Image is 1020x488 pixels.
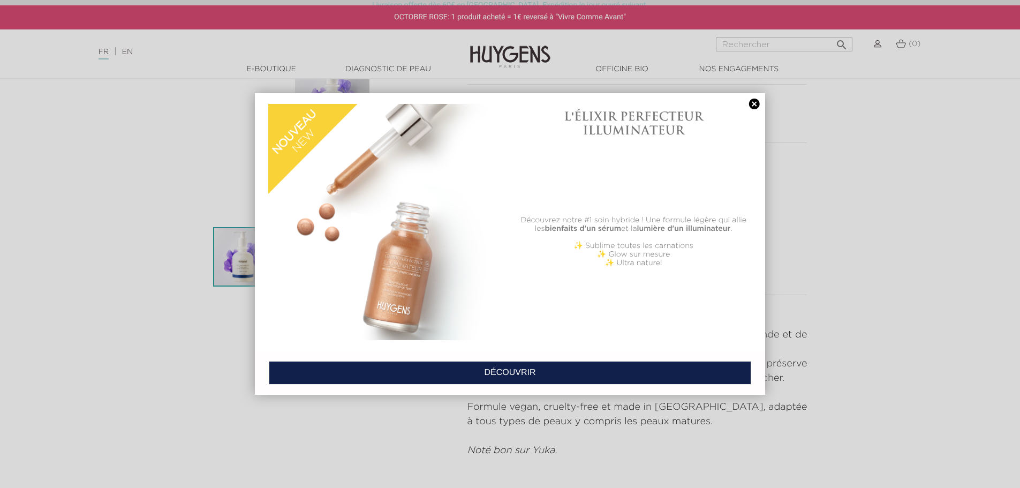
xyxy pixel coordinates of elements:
[637,225,731,232] b: lumière d'un illuminateur
[516,109,752,138] h1: L'ÉLIXIR PERFECTEUR ILLUMINATEUR
[545,225,621,232] b: bienfaits d'un sérum
[516,216,752,233] p: Découvrez notre #1 soin hybride ! Une formule légère qui allie les et la .
[516,250,752,259] p: ✨ Glow sur mesure
[516,259,752,267] p: ✨ Ultra naturel
[516,242,752,250] p: ✨ Sublime toutes les carnations
[269,361,751,385] a: DÉCOUVRIR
